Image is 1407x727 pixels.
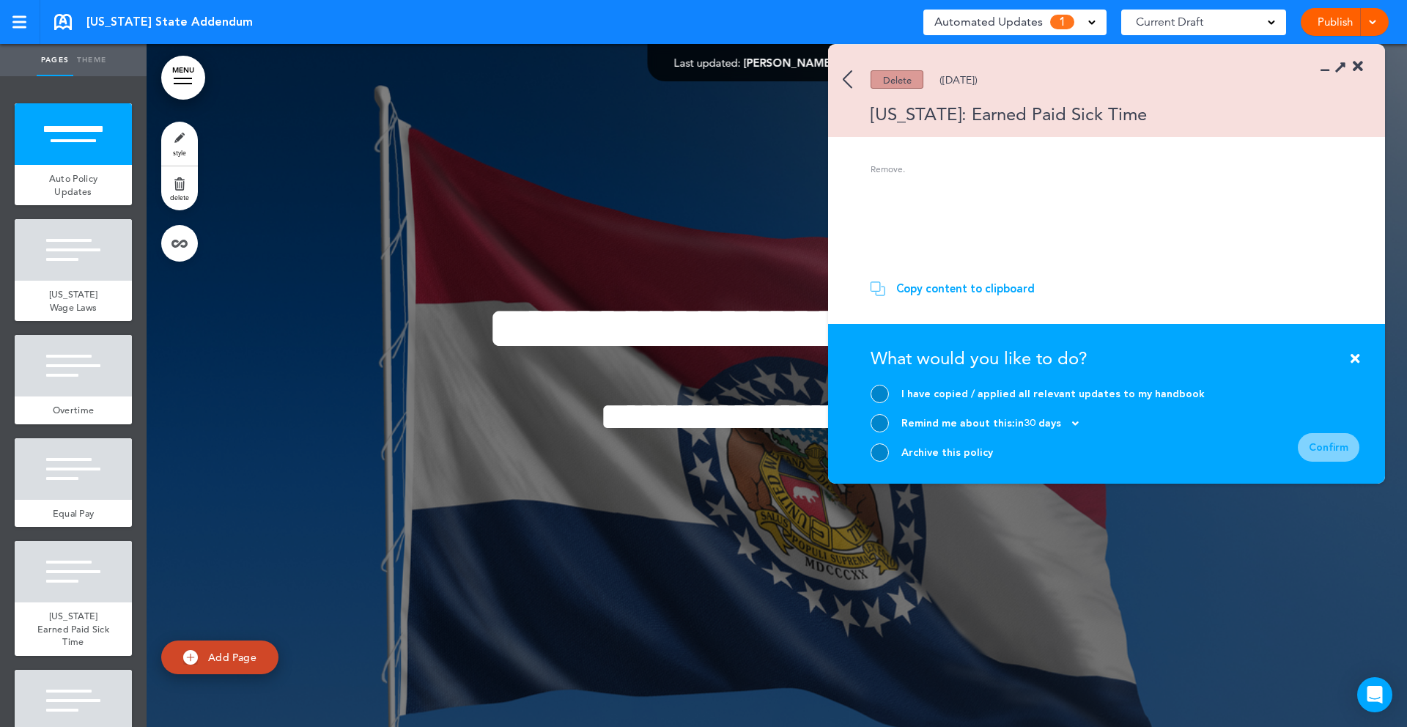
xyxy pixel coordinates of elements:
[674,57,880,68] div: —
[871,163,1347,176] p: Remove.
[15,165,132,205] a: Auto Policy Updates
[170,193,189,202] span: delete
[744,56,834,70] span: [PERSON_NAME]
[37,44,73,76] a: Pages
[1136,12,1203,32] span: Current Draft
[173,148,186,157] span: style
[15,500,132,528] a: Equal Pay
[15,602,132,656] a: [US_STATE] Earned Paid Sick Time
[843,70,852,89] img: back.svg
[73,44,110,76] a: Theme
[15,396,132,424] a: Overtime
[674,56,741,70] span: Last updated:
[183,650,198,665] img: add.svg
[49,288,98,314] span: [US_STATE] Wage Laws
[86,14,253,30] span: [US_STATE] State Addendum
[901,416,1015,430] span: Remind me about this:
[1357,677,1392,712] div: Open Intercom Messenger
[871,281,885,296] img: copy.svg
[871,70,923,89] div: Delete
[1312,8,1358,36] a: Publish
[1050,15,1074,29] span: 1
[208,651,256,664] span: Add Page
[934,12,1043,32] span: Automated Updates
[53,404,94,416] span: Overtime
[871,346,1359,385] div: What would you like to do?
[161,122,198,166] a: style
[161,56,205,100] a: MENU
[49,172,97,198] span: Auto Policy Updates
[161,166,198,210] a: delete
[1015,418,1079,429] div: in
[161,641,278,675] a: Add Page
[1024,418,1061,429] span: 30 days
[896,281,1035,296] div: Copy content to clipboard
[53,507,95,520] span: Equal Pay
[37,610,109,648] span: [US_STATE] Earned Paid Sick Time
[828,102,1343,126] div: [US_STATE]: Earned Paid Sick Time
[939,75,978,85] div: ([DATE])
[901,387,1205,401] div: I have copied / applied all relevant updates to my handbook
[15,281,132,321] a: [US_STATE] Wage Laws
[901,446,993,460] div: Archive this policy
